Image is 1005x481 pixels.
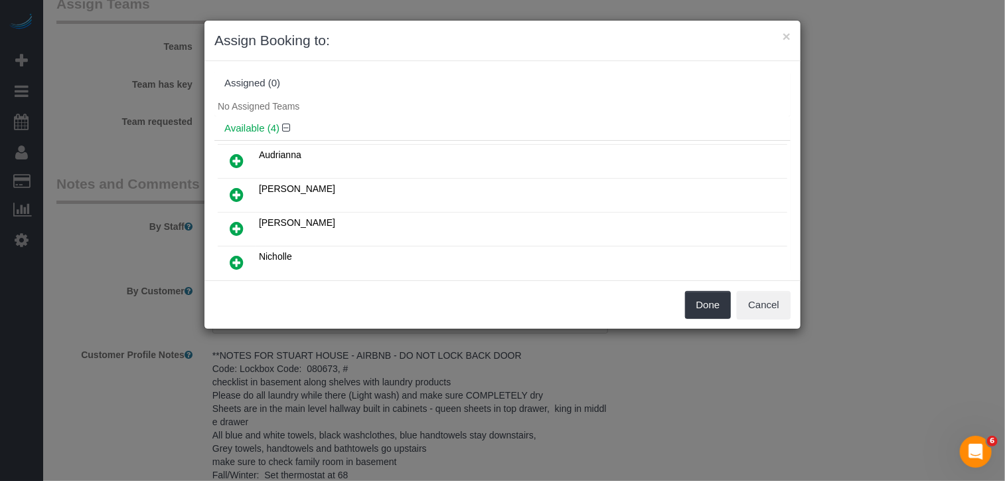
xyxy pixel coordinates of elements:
[218,101,299,112] span: No Assigned Teams
[737,291,791,319] button: Cancel
[259,251,292,262] span: Nicholle
[685,291,732,319] button: Done
[259,183,335,194] span: [PERSON_NAME]
[214,31,791,50] h3: Assign Booking to:
[224,123,781,134] h4: Available (4)
[987,436,998,446] span: 6
[783,29,791,43] button: ×
[960,436,992,468] iframe: Intercom live chat
[259,149,301,160] span: Audrianna
[259,217,335,228] span: [PERSON_NAME]
[224,78,781,89] div: Assigned (0)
